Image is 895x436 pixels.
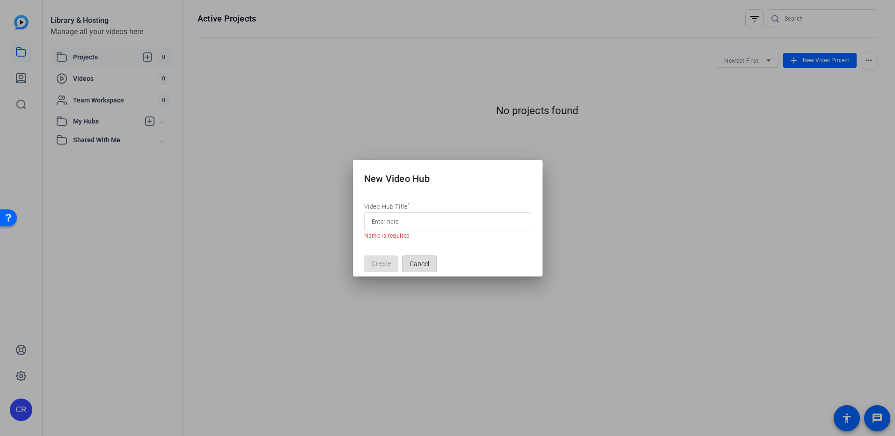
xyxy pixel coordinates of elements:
[353,160,543,190] h2: New Video Hub
[402,255,437,272] button: Cancel
[364,231,410,240] mat-error: Name is required
[372,216,524,227] input: Enter here
[410,255,429,273] span: Cancel
[364,201,531,212] div: Video Hub Title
